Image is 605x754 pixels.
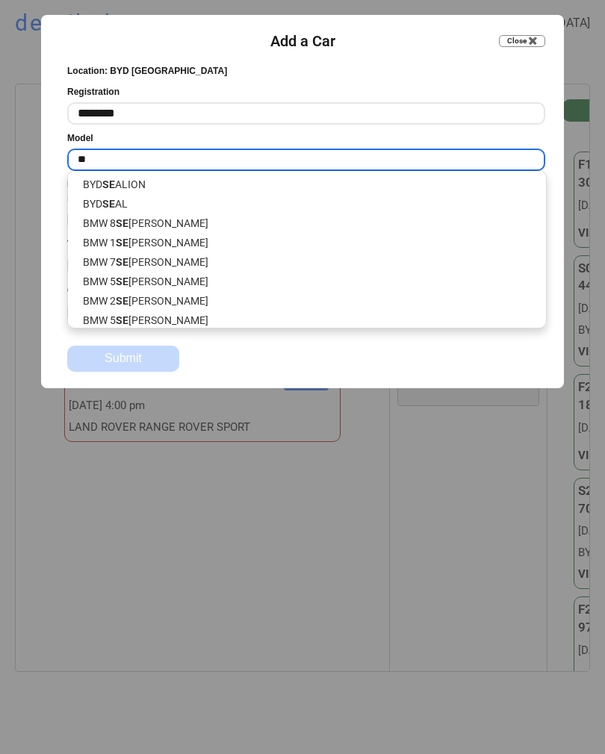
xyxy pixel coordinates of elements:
[67,86,120,99] div: Registration
[116,275,128,287] strong: SE
[67,346,179,372] button: Submit
[68,272,546,291] p: BMW 5 [PERSON_NAME]
[68,194,546,214] p: BYD AL
[67,132,93,145] div: Model
[116,237,128,249] strong: SE
[68,175,546,194] p: BYD ALION
[67,65,227,78] div: Location: BYD [GEOGRAPHIC_DATA]
[102,198,115,210] strong: SE
[116,295,128,307] strong: SE
[68,214,546,233] p: BMW 8 [PERSON_NAME]
[102,178,115,190] strong: SE
[68,291,546,311] p: BMW 2 [PERSON_NAME]
[499,35,545,47] button: Close ✖️
[270,31,335,52] div: Add a Car
[68,311,546,330] p: BMW 5 [PERSON_NAME]
[116,217,128,229] strong: SE
[68,233,546,252] p: BMW 1 [PERSON_NAME]
[116,256,128,268] strong: SE
[68,252,546,272] p: BMW 7 [PERSON_NAME]
[116,314,128,326] strong: SE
